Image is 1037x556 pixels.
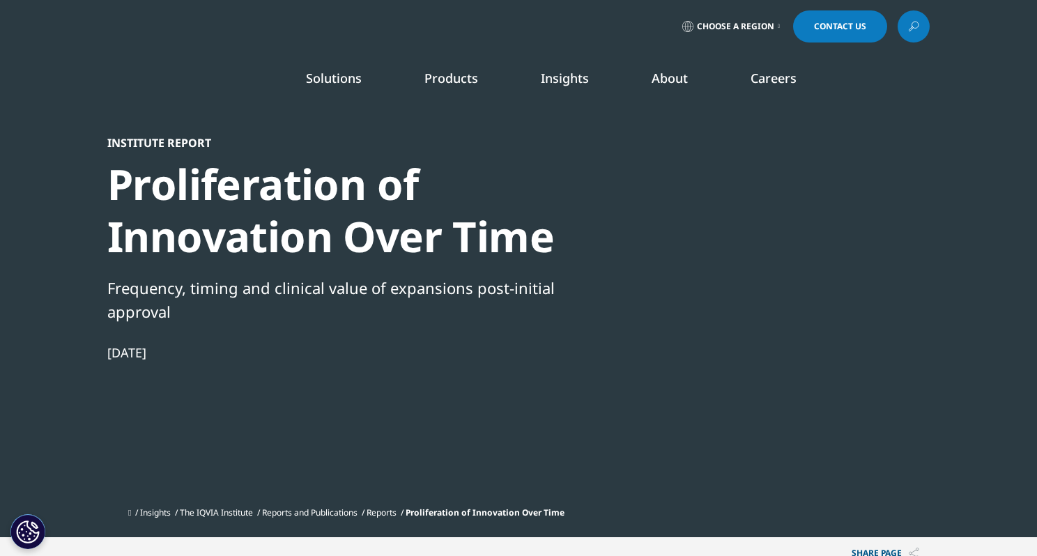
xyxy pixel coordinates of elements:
a: About [652,70,688,86]
a: Insights [541,70,589,86]
a: Contact Us [793,10,887,43]
a: Careers [751,70,797,86]
span: Choose a Region [697,21,774,32]
span: Proliferation of Innovation Over Time [406,507,564,518]
a: Solutions [306,70,362,86]
a: Products [424,70,478,86]
div: Proliferation of Innovation Over Time [107,158,585,263]
a: Insights [140,507,171,518]
div: Frequency, timing and clinical value of expansions post-initial approval [107,276,585,323]
div: [DATE] [107,344,585,361]
button: Cookie Settings [10,514,45,549]
span: Contact Us [814,22,866,31]
a: Reports [367,507,397,518]
a: The IQVIA Institute [180,507,253,518]
a: Reports and Publications [262,507,358,518]
div: Institute Report [107,136,585,150]
nav: Primary [224,49,930,114]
